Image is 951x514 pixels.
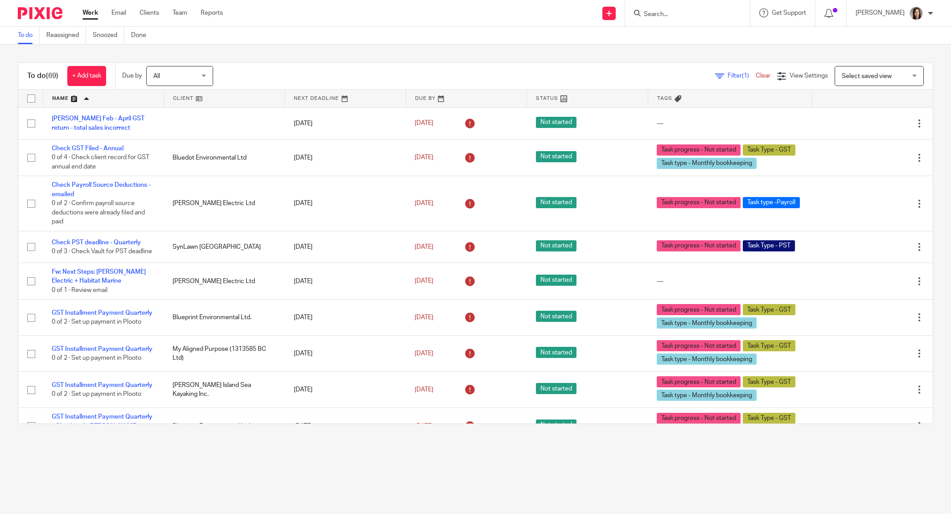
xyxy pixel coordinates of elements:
[285,408,406,444] td: [DATE]
[657,119,803,128] div: ---
[140,8,159,17] a: Clients
[657,317,757,329] span: Task type - Monthly bookkeeping
[657,304,741,315] span: Task progress - Not started
[856,8,905,17] p: [PERSON_NAME]
[131,27,153,44] a: Done
[743,197,800,208] span: Task type -Payroll
[46,72,58,79] span: (69)
[536,311,576,322] span: Not started
[643,11,723,19] input: Search
[743,413,795,424] span: Task Type - GST
[18,27,40,44] a: To do
[52,182,151,197] a: Check Payroll Source Deductions - emailed
[285,231,406,263] td: [DATE]
[18,7,62,19] img: Pixie
[52,382,152,388] a: GST Installment Payment Quarterly
[415,387,433,393] span: [DATE]
[111,8,126,17] a: Email
[743,144,795,156] span: Task Type - GST
[909,6,923,21] img: Danielle%20photo.jpg
[415,423,433,429] span: [DATE]
[536,197,576,208] span: Not started
[657,390,757,401] span: Task type - Monthly bookkeeping
[52,355,141,362] span: 0 of 2 · Set up payment in Plooto
[657,197,741,208] span: Task progress - Not started
[52,269,146,284] a: Fw: Next Steps: [PERSON_NAME] Electric + Habitat Marine
[842,73,892,79] span: Select saved view
[743,376,795,387] span: Task Type - GST
[201,8,223,17] a: Reports
[164,372,284,408] td: [PERSON_NAME] Island Sea Kayaking Inc.
[52,319,141,325] span: 0 of 2 · Set up payment in Plooto
[52,310,152,316] a: GST Installment Payment Quarterly
[657,158,757,169] span: Task type - Monthly bookkeeping
[93,27,124,44] a: Snoozed
[285,336,406,372] td: [DATE]
[164,139,284,176] td: Bluedot Environmental Ltd
[122,71,142,80] p: Due by
[756,73,770,79] a: Clear
[536,117,576,128] span: Not started
[415,244,433,250] span: [DATE]
[285,107,406,139] td: [DATE]
[657,340,741,351] span: Task progress - Not started
[82,8,98,17] a: Work
[536,240,576,251] span: Not started
[536,419,576,431] span: Not started
[52,145,124,152] a: Check GST Filed - Annual
[164,176,284,231] td: [PERSON_NAME] Electric Ltd
[743,340,795,351] span: Task Type - GST
[415,314,433,321] span: [DATE]
[415,200,433,206] span: [DATE]
[285,300,406,336] td: [DATE]
[164,231,284,263] td: SynLawn [GEOGRAPHIC_DATA]
[657,376,741,387] span: Task progress - Not started
[657,354,757,365] span: Task type - Monthly bookkeeping
[164,300,284,336] td: Blueprint Environmental Ltd.
[790,73,828,79] span: View Settings
[46,27,86,44] a: Reassigned
[728,73,756,79] span: Filter
[772,10,806,16] span: Get Support
[657,413,741,424] span: Task progress - Not started
[536,151,576,162] span: Not started
[52,200,145,225] span: 0 of 2 · Confirm payroll source deductions were already filed and paid
[657,277,803,286] div: ---
[657,144,741,156] span: Task progress - Not started
[285,263,406,300] td: [DATE]
[536,275,576,286] span: Not started
[164,263,284,300] td: [PERSON_NAME] Electric Ltd
[536,383,576,394] span: Not started
[657,240,741,251] span: Task progress - Not started
[52,155,149,170] span: 0 of 4 · Check client record for GST annual end date
[27,71,58,81] h1: To do
[415,120,433,127] span: [DATE]
[153,73,160,79] span: All
[52,346,152,352] a: GST Installment Payment Quarterly
[742,73,749,79] span: (1)
[52,248,152,255] span: 0 of 3 · Check Vault for PST deadline
[415,154,433,160] span: [DATE]
[52,115,144,131] a: [PERSON_NAME] Feb - April GST return - total sales incorrect
[164,336,284,372] td: My Aligned Purpose (1313585 BC Ltd)
[657,96,672,101] span: Tags
[285,372,406,408] td: [DATE]
[52,287,107,293] span: 0 of 1 · Review email
[536,347,576,358] span: Not started
[743,304,795,315] span: Task Type - GST
[164,408,284,444] td: Blueprint Environmental Ltd.
[415,350,433,357] span: [DATE]
[415,278,433,284] span: [DATE]
[285,176,406,231] td: [DATE]
[743,240,795,251] span: Task Type - PST
[52,414,152,429] a: GST Installment Payment Quarterly - Check with [PERSON_NAME]
[285,139,406,176] td: [DATE]
[52,391,141,398] span: 0 of 2 · Set up payment in Plooto
[67,66,106,86] a: + Add task
[173,8,187,17] a: Team
[52,239,141,246] a: Check PST deadline - Quarterly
